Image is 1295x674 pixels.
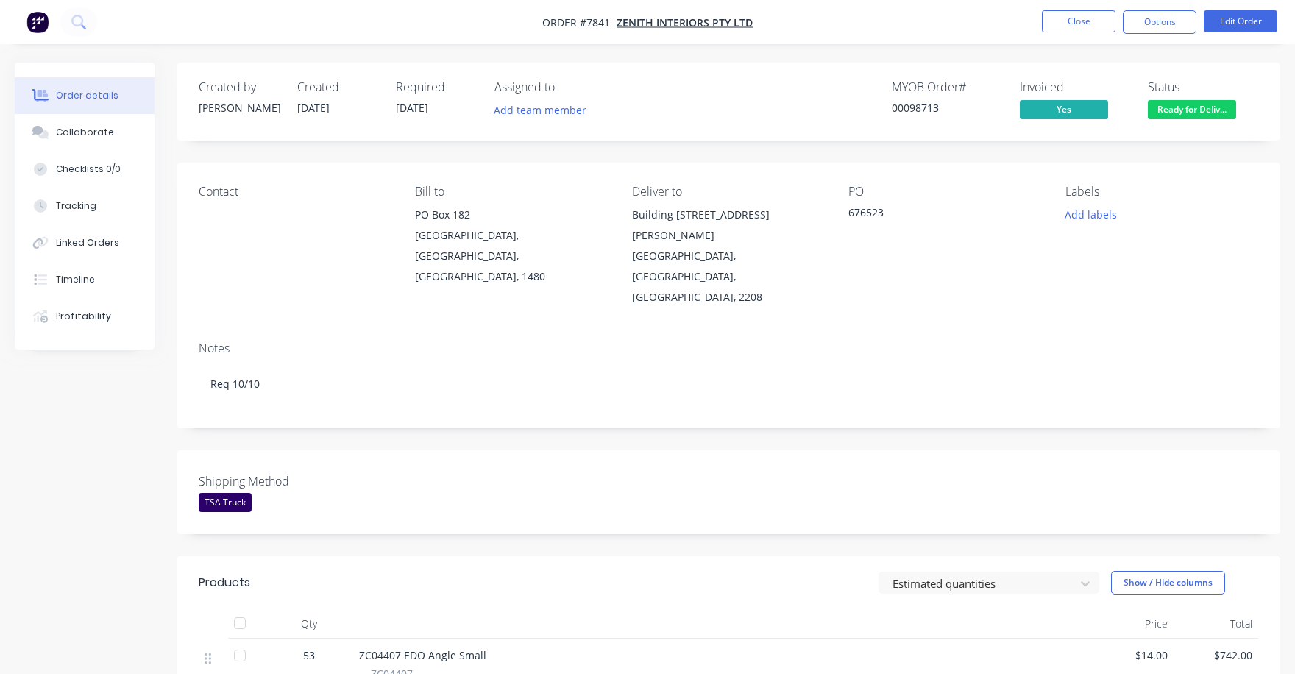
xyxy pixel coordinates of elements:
span: [DATE] [297,101,330,115]
button: Tracking [15,188,155,224]
div: Status [1148,80,1258,94]
div: 676523 [848,205,1032,225]
span: 53 [303,648,315,663]
div: Req 10/10 [199,361,1258,406]
label: Shipping Method [199,472,383,490]
span: [DATE] [396,101,428,115]
div: [PERSON_NAME] [199,100,280,116]
button: Timeline [15,261,155,298]
div: Linked Orders [56,236,119,249]
div: PO Box 182[GEOGRAPHIC_DATA], [GEOGRAPHIC_DATA], [GEOGRAPHIC_DATA], 1480 [415,205,608,287]
div: Required [396,80,477,94]
div: PO Box 182 [415,205,608,225]
span: Yes [1020,100,1108,118]
button: Add labels [1057,205,1124,224]
span: ZC04407 EDO Angle Small [359,648,486,662]
div: [GEOGRAPHIC_DATA], [GEOGRAPHIC_DATA], [GEOGRAPHIC_DATA], 1480 [415,225,608,287]
div: Total [1174,609,1258,639]
div: Invoiced [1020,80,1130,94]
button: Edit Order [1204,10,1277,32]
div: Products [199,574,250,592]
div: Notes [199,341,1258,355]
div: MYOB Order # [892,80,1002,94]
div: Created [297,80,378,94]
div: Building [STREET_ADDRESS][PERSON_NAME][GEOGRAPHIC_DATA], [GEOGRAPHIC_DATA], [GEOGRAPHIC_DATA], 2208 [632,205,825,308]
div: PO [848,185,1041,199]
button: Linked Orders [15,224,155,261]
div: Qty [265,609,353,639]
div: Created by [199,80,280,94]
div: Contact [199,185,391,199]
button: Options [1123,10,1196,34]
div: Assigned to [494,80,642,94]
button: Ready for Deliv... [1148,100,1236,122]
button: Checklists 0/0 [15,151,155,188]
button: Add team member [494,100,595,120]
div: Collaborate [56,126,114,139]
button: Profitability [15,298,155,335]
img: Factory [26,11,49,33]
div: Tracking [56,199,96,213]
div: Deliver to [632,185,825,199]
div: Timeline [56,273,95,286]
div: [GEOGRAPHIC_DATA], [GEOGRAPHIC_DATA], [GEOGRAPHIC_DATA], 2208 [632,246,825,308]
button: Order details [15,77,155,114]
div: Checklists 0/0 [56,163,121,176]
span: Order #7841 - [542,15,617,29]
a: Zenith Interiors Pty Ltd [617,15,753,29]
span: $14.00 [1095,648,1168,663]
div: Order details [56,89,118,102]
div: Bill to [415,185,608,199]
div: Labels [1065,185,1258,199]
div: Price [1089,609,1174,639]
button: Collaborate [15,114,155,151]
span: $742.00 [1179,648,1252,663]
div: TSA Truck [199,493,252,512]
button: Show / Hide columns [1111,571,1225,595]
div: Profitability [56,310,111,323]
button: Add team member [486,100,595,120]
button: Close [1042,10,1115,32]
div: Building [STREET_ADDRESS][PERSON_NAME] [632,205,825,246]
div: 00098713 [892,100,1002,116]
span: Ready for Deliv... [1148,100,1236,118]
